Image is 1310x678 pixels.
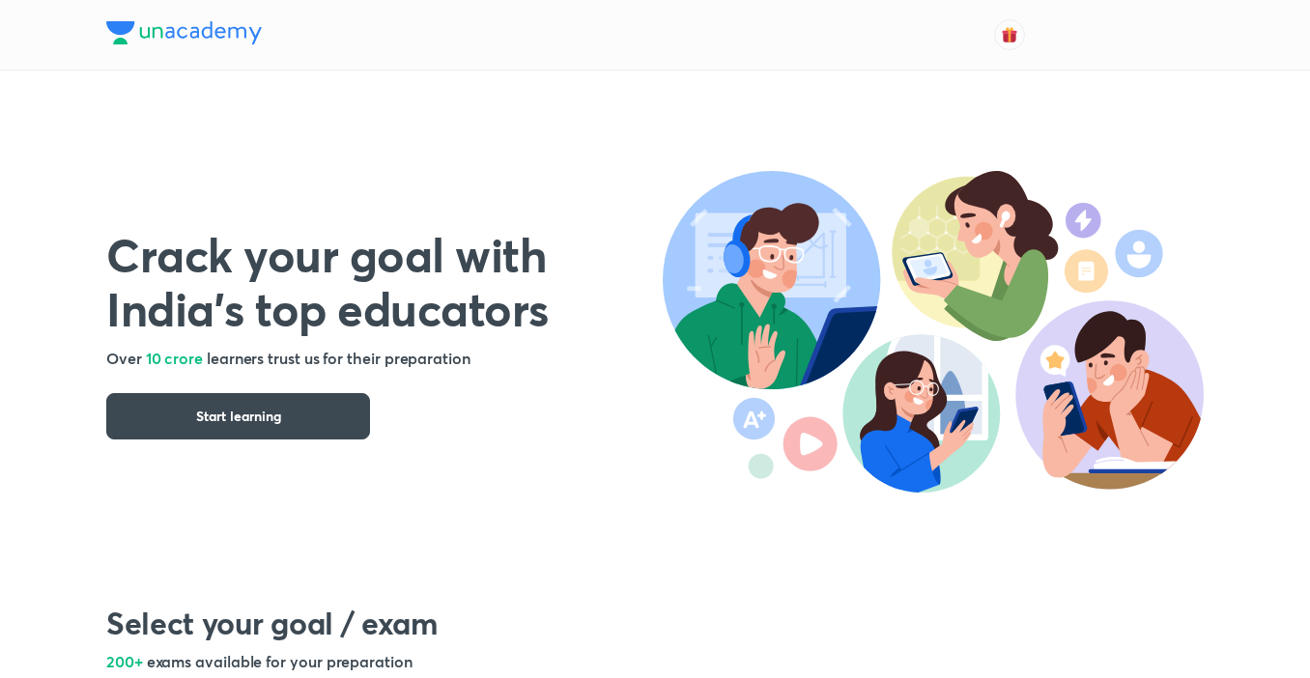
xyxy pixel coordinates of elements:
[106,21,262,44] img: Company Logo
[106,604,1204,642] h2: Select your goal / exam
[663,171,1204,493] img: header
[106,347,663,370] h5: Over learners trust us for their preparation
[147,651,413,671] span: exams available for your preparation
[106,650,1204,673] h5: 200+
[1001,26,1018,43] img: avatar
[196,407,281,426] span: Start learning
[106,21,262,49] a: Company Logo
[106,393,370,439] button: Start learning
[106,227,663,335] h1: Crack your goal with India’s top educators
[146,348,203,368] span: 10 crore
[994,19,1025,50] button: avatar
